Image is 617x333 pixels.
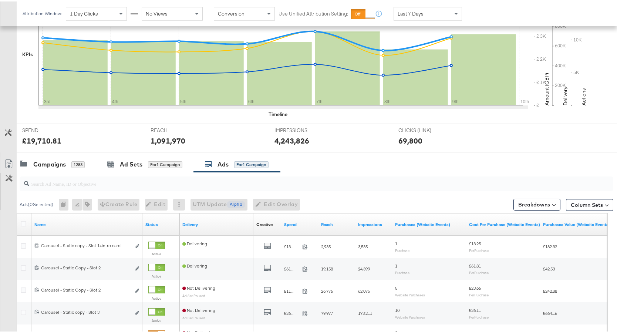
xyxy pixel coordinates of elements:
[284,265,299,270] span: £61.81
[182,314,205,319] sub: Ad Set Paused
[22,134,61,145] div: £19,710.81
[566,198,613,209] button: Column Sets
[256,220,273,226] div: Creative
[279,9,348,16] label: Use Unified Attribution Setting:
[358,287,370,292] span: 62,075
[395,306,399,312] span: 10
[41,308,131,314] div: Carousel - Static copy - Slot 3
[358,265,370,270] span: 24,399
[513,197,560,209] button: Breakdowns
[182,262,207,267] span: Delivering
[284,220,315,226] a: The total amount spent to date.
[41,263,131,269] div: Carousel - Static Copy - Slot 2
[543,287,557,292] span: £242.88
[22,10,62,15] div: Attribution Window:
[145,220,176,226] a: Shows the current state of your Ad.
[182,284,215,289] span: Not Delivering
[22,125,78,132] span: SPEND
[274,134,309,145] div: 4,243,826
[469,284,481,289] span: £23.66
[395,284,397,289] span: 5
[234,160,269,166] div: for 1 Campaign
[321,242,331,248] span: 2,935
[395,220,463,226] a: The number of times a purchase was made tracked by your Custom Audience pixel on your website aft...
[358,220,389,226] a: The number of times your ad was served. On mobile apps an ad is counted as served the first time ...
[148,295,165,299] label: Active
[148,272,165,277] label: Active
[20,200,53,206] div: Ads ( 0 Selected)
[41,286,131,292] div: Carousel - Static Copy - Slot 2
[34,220,139,226] a: Ad Name.
[358,309,372,314] span: 173,211
[284,309,299,314] span: £261.11
[274,125,330,132] span: IMPRESSIONS
[148,317,165,322] label: Active
[469,239,481,245] span: £13.25
[41,241,131,247] div: Carousel - Static copy - Slot 1+intro card
[321,265,333,270] span: 19,158
[148,250,165,255] label: Active
[543,220,611,226] a: The total value of the purchase actions tracked by your Custom Audience pixel on your website aft...
[71,160,85,166] div: 1283
[321,287,333,292] span: 26,776
[269,110,287,117] div: Timeline
[321,220,352,226] a: The number of people your ad was served to.
[321,309,333,314] span: 79,977
[469,313,489,318] sub: Per Purchase
[395,269,409,273] sub: Purchase
[256,220,273,226] a: Shows the creative associated with your ad.
[398,134,422,145] div: 69,800
[151,125,206,132] span: REACH
[182,220,250,226] a: Reflects the ability of your Ad to achieve delivery.
[395,313,425,318] sub: Website Purchases
[70,9,98,16] span: 1 Day Clicks
[120,159,142,167] div: Ad Sets
[284,242,299,248] span: £13.25
[543,242,557,248] span: £182.32
[358,242,368,248] span: 3,535
[543,265,555,270] span: £42.53
[469,220,540,226] a: The average cost for each purchase tracked by your Custom Audience pixel on your website after pe...
[469,262,481,267] span: £61.81
[29,172,560,186] input: Search Ad Name, ID or Objective
[469,247,489,251] sub: Per Purchase
[469,306,481,312] span: £26.11
[284,287,299,292] span: £118.29
[543,71,550,104] text: Amount (GBP)
[395,291,425,296] sub: Website Purchases
[182,292,205,296] sub: Ad Set Paused
[398,125,454,132] span: CLICKS (LINK)
[22,50,33,57] div: KPIs
[218,159,229,167] div: Ads
[59,197,72,209] div: 0
[146,9,168,16] span: No Views
[218,9,245,16] span: Conversion
[562,85,569,104] text: Delivery
[182,306,215,312] span: Not Delivering
[543,309,557,314] span: £664.16
[469,291,489,296] sub: Per Purchase
[151,134,185,145] div: 1,091,970
[33,159,66,167] div: Campaigns
[469,269,489,273] sub: Per Purchase
[395,247,409,251] sub: Purchase
[398,9,424,16] span: Last 7 Days
[580,87,587,104] text: Actions
[395,239,397,245] span: 1
[395,262,397,267] span: 1
[148,160,182,166] div: for 1 Campaign
[182,239,207,245] span: Delivering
